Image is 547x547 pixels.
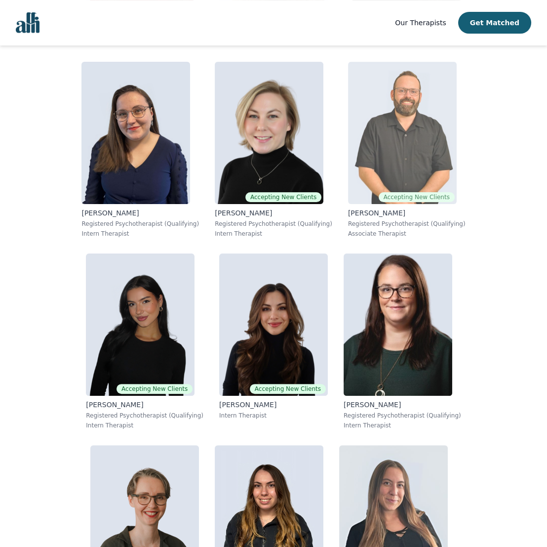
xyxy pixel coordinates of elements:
[86,421,203,429] p: Intern Therapist
[348,220,466,228] p: Registered Psychotherapist (Qualifying)
[348,230,466,238] p: Associate Therapist
[215,220,332,228] p: Registered Psychotherapist (Qualifying)
[344,421,461,429] p: Intern Therapist
[211,246,336,437] a: Saba_SalemiAccepting New Clients[PERSON_NAME]Intern Therapist
[219,400,328,410] p: [PERSON_NAME]
[16,12,39,33] img: alli logo
[340,54,473,246] a: Josh_CadieuxAccepting New Clients[PERSON_NAME]Registered Psychotherapist (Qualifying)Associate Th...
[81,208,199,218] p: [PERSON_NAME]
[348,62,457,204] img: Josh_Cadieux
[215,62,323,204] img: Jocelyn_Crawford
[81,62,190,204] img: Vanessa_McCulloch
[86,400,203,410] p: [PERSON_NAME]
[81,230,199,238] p: Intern Therapist
[117,384,193,394] span: Accepting New Clients
[245,192,321,202] span: Accepting New Clients
[395,19,446,27] span: Our Therapists
[215,230,332,238] p: Intern Therapist
[86,253,195,396] img: Alyssa_Tweedie
[86,412,203,420] p: Registered Psychotherapist (Qualifying)
[336,246,469,437] a: Andrea_Nordby[PERSON_NAME]Registered Psychotherapist (Qualifying)Intern Therapist
[348,208,466,218] p: [PERSON_NAME]
[458,12,531,34] button: Get Matched
[379,192,455,202] span: Accepting New Clients
[78,246,211,437] a: Alyssa_TweedieAccepting New Clients[PERSON_NAME]Registered Psychotherapist (Qualifying)Intern The...
[344,412,461,420] p: Registered Psychotherapist (Qualifying)
[219,412,328,420] p: Intern Therapist
[81,220,199,228] p: Registered Psychotherapist (Qualifying)
[74,54,207,246] a: Vanessa_McCulloch[PERSON_NAME]Registered Psychotherapist (Qualifying)Intern Therapist
[207,54,340,246] a: Jocelyn_CrawfordAccepting New Clients[PERSON_NAME]Registered Psychotherapist (Qualifying)Intern T...
[250,384,326,394] span: Accepting New Clients
[344,253,452,396] img: Andrea_Nordby
[344,400,461,410] p: [PERSON_NAME]
[219,253,328,396] img: Saba_Salemi
[215,208,332,218] p: [PERSON_NAME]
[395,17,446,29] a: Our Therapists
